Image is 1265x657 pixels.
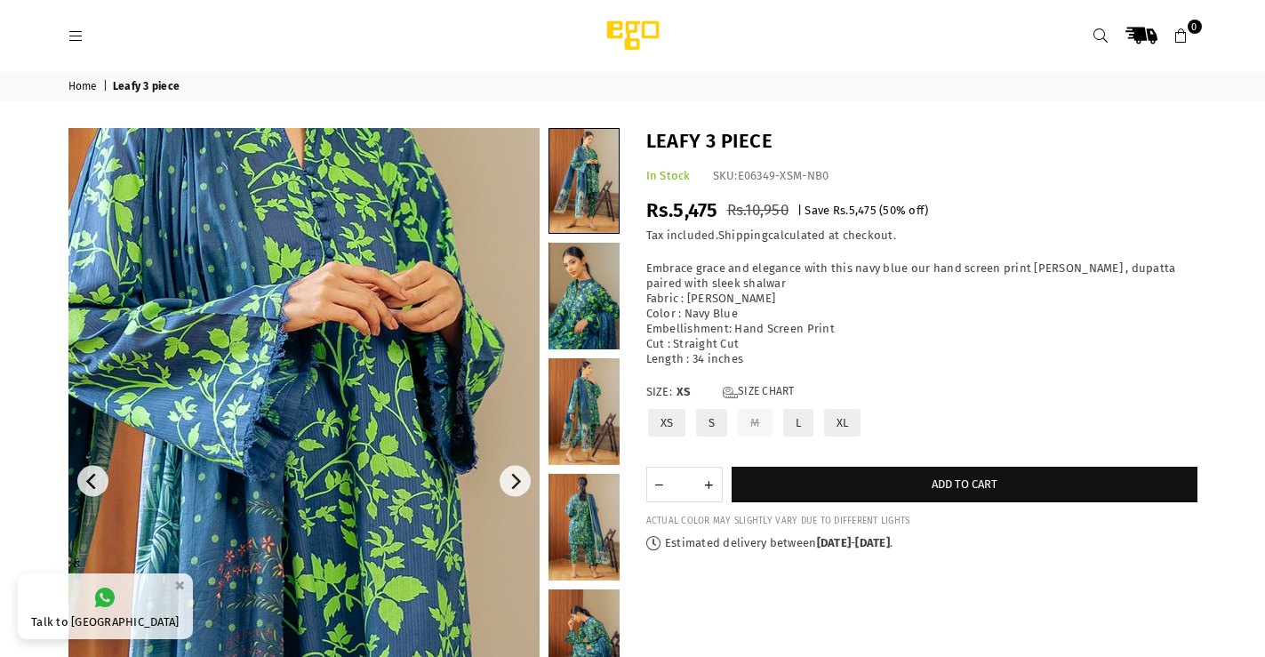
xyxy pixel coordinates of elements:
span: 0 [1188,20,1202,34]
label: M [736,407,773,438]
time: [DATE] [817,536,852,549]
label: XS [646,407,688,438]
label: XL [822,407,863,438]
a: Talk to [GEOGRAPHIC_DATA] [18,573,193,639]
span: Rs.5,475 [833,204,877,217]
label: L [781,407,815,438]
h1: Leafy 3 piece [646,128,1197,156]
span: ( % off) [879,204,928,217]
div: Embrace grace and elegance with this navy blue our hand screen print [PERSON_NAME] , dupatta pair... [646,261,1197,366]
a: Shipping [718,228,768,243]
a: Size Chart [723,385,795,400]
a: Menu [60,28,92,42]
div: Tax included. calculated at checkout. [646,228,1197,244]
nav: breadcrumbs [55,72,1211,101]
div: ACTUAL COLOR MAY SLIGHTLY VARY DUE TO DIFFERENT LIGHTS [646,516,1197,527]
p: Estimated delivery between - . [646,536,1197,551]
span: Save [805,204,829,217]
quantity-input: Quantity [646,467,723,502]
span: E06349-XSM-NB0 [738,169,829,182]
span: In Stock [646,169,691,182]
time: [DATE] [855,536,890,549]
span: XS [677,385,712,400]
button: × [169,571,190,600]
span: 50 [883,204,896,217]
span: | [103,80,110,94]
span: Add to cart [932,477,997,491]
img: Ego [557,18,709,53]
span: | [797,204,802,217]
button: Add to cart [732,467,1197,502]
span: Rs.10,950 [727,201,789,220]
a: Search [1085,20,1117,52]
button: Previous [77,466,108,497]
label: S [694,407,729,438]
label: Size: [646,385,1197,400]
a: 0 [1165,20,1197,52]
div: SKU: [713,169,829,184]
a: Home [68,80,100,94]
span: Leafy 3 piece [113,80,182,94]
button: Next [500,466,531,497]
span: Rs.5,475 [646,198,718,222]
